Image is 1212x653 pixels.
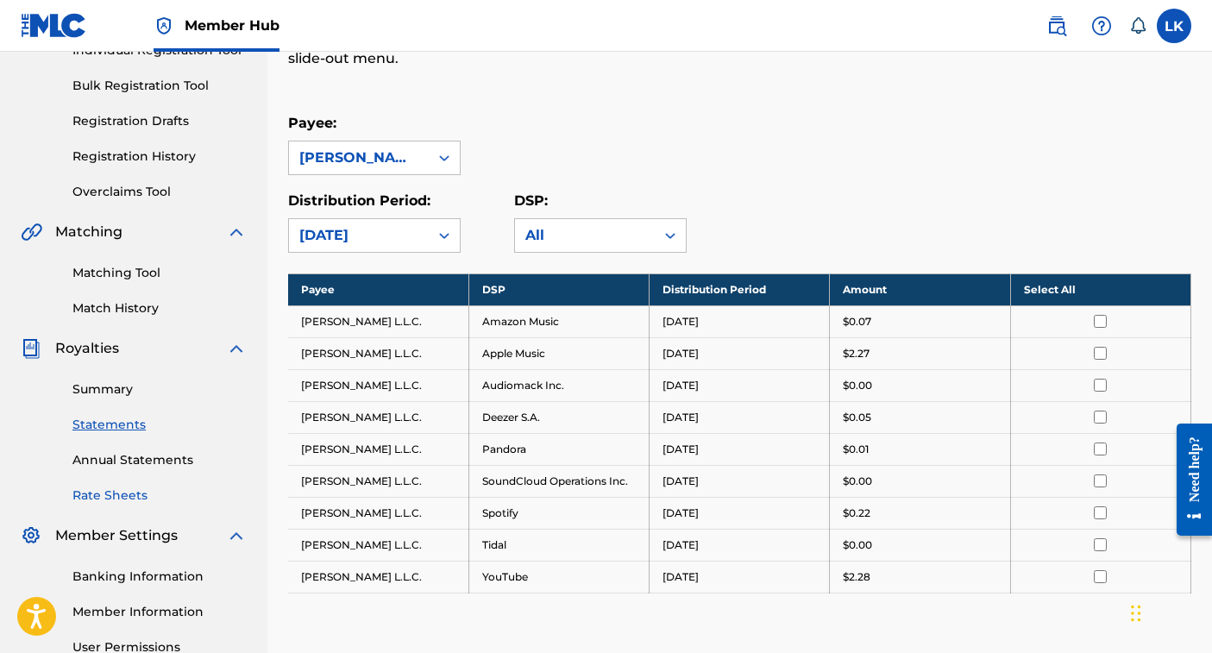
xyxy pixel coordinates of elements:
[468,497,649,529] td: Spotify
[288,497,468,529] td: [PERSON_NAME] L.L.C.
[288,115,336,131] label: Payee:
[843,314,871,330] p: $0.07
[1157,9,1191,43] div: User Menu
[299,225,418,246] div: [DATE]
[288,273,468,305] th: Payee
[1046,16,1067,36] img: search
[72,299,247,317] a: Match History
[650,337,830,369] td: [DATE]
[72,416,247,434] a: Statements
[72,487,247,505] a: Rate Sheets
[468,433,649,465] td: Pandora
[288,337,468,369] td: [PERSON_NAME] L.L.C.
[21,525,41,546] img: Member Settings
[21,13,87,38] img: MLC Logo
[72,148,247,166] a: Registration History
[468,561,649,593] td: YouTube
[1091,16,1112,36] img: help
[843,537,872,553] p: $0.00
[650,497,830,529] td: [DATE]
[72,603,247,621] a: Member Information
[72,380,247,399] a: Summary
[1126,570,1212,653] iframe: Chat Widget
[226,222,247,242] img: expand
[288,561,468,593] td: [PERSON_NAME] L.L.C.
[1131,587,1141,639] div: Drag
[55,338,119,359] span: Royalties
[1084,9,1119,43] div: Help
[650,529,830,561] td: [DATE]
[830,273,1010,305] th: Amount
[468,273,649,305] th: DSP
[843,474,872,489] p: $0.00
[843,569,870,585] p: $2.28
[288,529,468,561] td: [PERSON_NAME] L.L.C.
[288,401,468,433] td: [PERSON_NAME] L.L.C.
[21,222,42,242] img: Matching
[288,433,468,465] td: [PERSON_NAME] L.L.C.
[843,442,869,457] p: $0.01
[72,112,247,130] a: Registration Drafts
[525,225,644,246] div: All
[288,465,468,497] td: [PERSON_NAME] L.L.C.
[650,273,830,305] th: Distribution Period
[226,338,247,359] img: expand
[843,378,872,393] p: $0.00
[55,222,122,242] span: Matching
[468,401,649,433] td: Deezer S.A.
[72,264,247,282] a: Matching Tool
[1010,273,1190,305] th: Select All
[843,410,871,425] p: $0.05
[468,305,649,337] td: Amazon Music
[288,369,468,401] td: [PERSON_NAME] L.L.C.
[843,346,870,361] p: $2.27
[650,433,830,465] td: [DATE]
[650,369,830,401] td: [DATE]
[468,529,649,561] td: Tidal
[185,16,279,35] span: Member Hub
[55,525,178,546] span: Member Settings
[226,525,247,546] img: expand
[468,337,649,369] td: Apple Music
[650,305,830,337] td: [DATE]
[650,561,830,593] td: [DATE]
[843,505,870,521] p: $0.22
[468,369,649,401] td: Audiomack Inc.
[1129,17,1146,35] div: Notifications
[72,451,247,469] a: Annual Statements
[288,305,468,337] td: [PERSON_NAME] L.L.C.
[72,77,247,95] a: Bulk Registration Tool
[1039,9,1074,43] a: Public Search
[72,183,247,201] a: Overclaims Tool
[650,465,830,497] td: [DATE]
[1164,408,1212,550] iframe: Resource Center
[650,401,830,433] td: [DATE]
[21,338,41,359] img: Royalties
[154,16,174,36] img: Top Rightsholder
[299,148,418,168] div: [PERSON_NAME] L.L.C.
[468,465,649,497] td: SoundCloud Operations Inc.
[514,192,548,209] label: DSP:
[288,192,430,209] label: Distribution Period:
[72,568,247,586] a: Banking Information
